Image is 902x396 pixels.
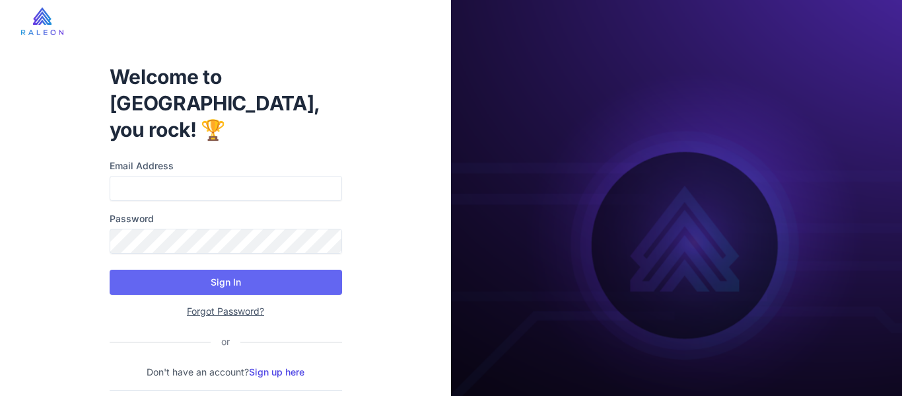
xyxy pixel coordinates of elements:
[21,7,63,35] img: raleon-logo-whitebg.9aac0268.jpg
[110,63,342,143] h1: Welcome to [GEOGRAPHIC_DATA], you rock! 🏆
[110,365,342,379] p: Don't have an account?
[110,270,342,295] button: Sign In
[249,366,304,377] a: Sign up here
[211,335,240,349] div: or
[110,212,342,226] label: Password
[187,305,264,317] a: Forgot Password?
[110,159,342,173] label: Email Address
